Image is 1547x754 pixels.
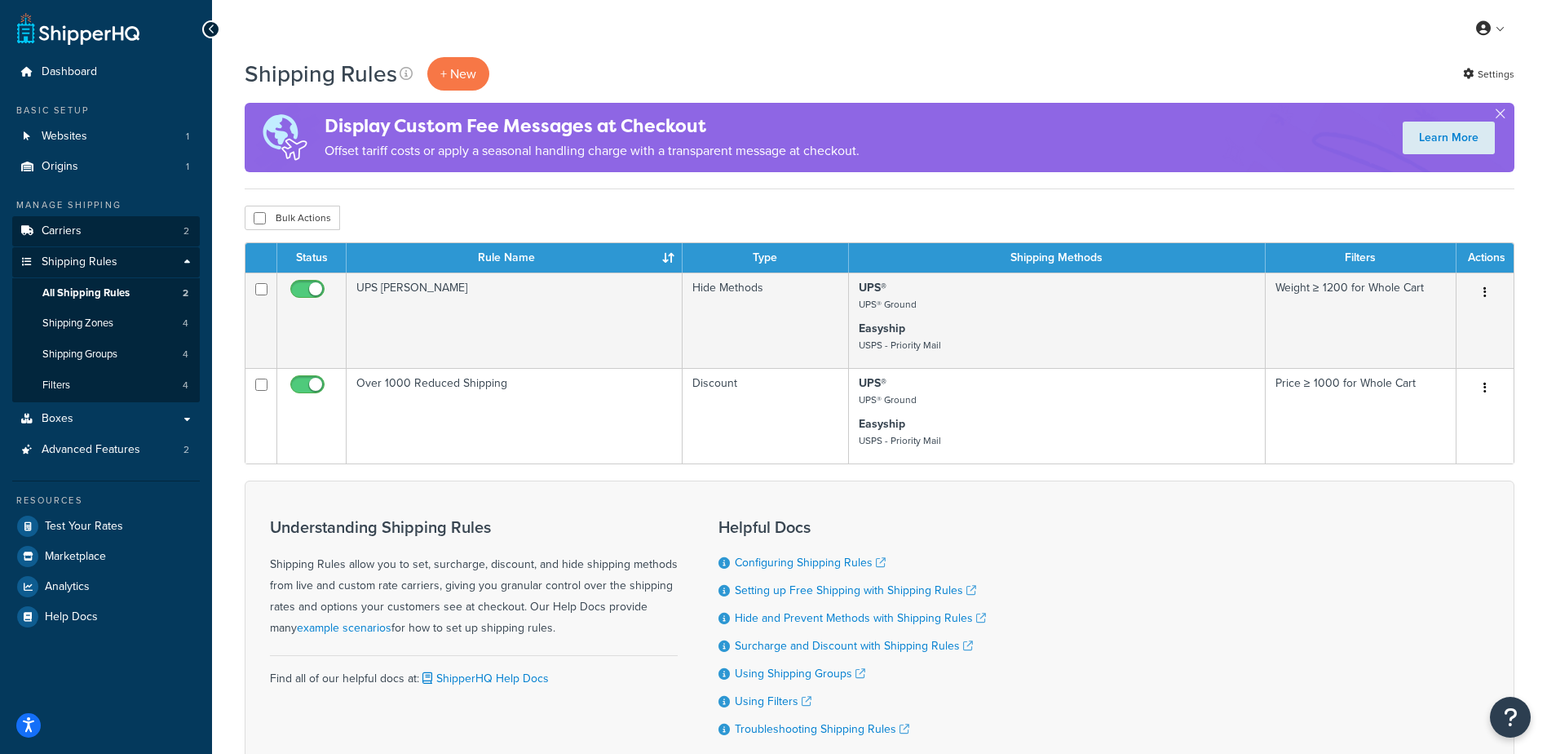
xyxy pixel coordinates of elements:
[297,619,391,636] a: example scenarios
[12,152,200,182] li: Origins
[735,637,973,654] a: Surcharge and Discount with Shipping Rules
[859,320,905,337] strong: Easyship
[12,494,200,508] div: Resources
[683,368,849,463] td: Discount
[183,224,189,238] span: 2
[718,518,986,536] h3: Helpful Docs
[427,57,489,91] p: + New
[45,580,90,594] span: Analytics
[12,308,200,339] li: Shipping Zones
[12,370,200,401] li: Filters
[12,339,200,370] a: Shipping Groups 4
[12,122,200,152] li: Websites
[735,610,986,627] a: Hide and Prevent Methods with Shipping Rules
[859,415,905,432] strong: Easyship
[270,518,678,639] div: Shipping Rules allow you to set, surcharge, discount, and hide shipping methods from live and cus...
[859,279,886,296] strong: UPS®
[45,520,123,534] span: Test Your Rates
[1490,697,1531,738] button: Open Resource Center
[12,308,200,339] a: Shipping Zones 4
[183,443,189,457] span: 2
[42,443,140,457] span: Advanced Features
[12,198,200,212] div: Manage Shipping
[245,103,325,172] img: duties-banner-06bc72dcb5fe05cb3f9472aba00be2ae8eb53ab6f0d8bb03d382ba314ac3c341.png
[42,412,73,426] span: Boxes
[42,317,113,330] span: Shipping Zones
[183,317,188,330] span: 4
[859,375,886,392] strong: UPS®
[183,286,188,300] span: 2
[42,224,82,238] span: Carriers
[325,113,860,140] h4: Display Custom Fee Messages at Checkout
[735,665,865,682] a: Using Shipping Groups
[42,255,117,269] span: Shipping Rules
[12,247,200,402] li: Shipping Rules
[12,57,200,87] a: Dashboard
[42,379,70,393] span: Filters
[186,160,189,174] span: 1
[12,339,200,370] li: Shipping Groups
[12,404,200,434] a: Boxes
[12,152,200,182] a: Origins 1
[42,348,117,361] span: Shipping Groups
[270,518,678,536] h3: Understanding Shipping Rules
[42,160,78,174] span: Origins
[735,554,886,571] a: Configuring Shipping Rules
[735,693,811,710] a: Using Filters
[347,243,683,273] th: Rule Name : activate to sort column ascending
[1456,243,1514,273] th: Actions
[859,297,917,312] small: UPS® Ground
[683,273,849,368] td: Hide Methods
[1266,273,1456,368] td: Weight ≥ 1200 for Whole Cart
[277,243,347,273] th: Status
[12,122,200,152] a: Websites 1
[347,273,683,368] td: UPS [PERSON_NAME]
[849,243,1266,273] th: Shipping Methods
[245,58,397,90] h1: Shipping Rules
[12,278,200,308] a: All Shipping Rules 2
[859,338,941,353] small: USPS - Priority Mail
[186,130,189,144] span: 1
[1266,368,1456,463] td: Price ≥ 1000 for Whole Cart
[183,379,188,393] span: 4
[325,140,860,162] p: Offset tariff costs or apply a seasonal handling charge with a transparent message at checkout.
[12,512,200,541] a: Test Your Rates
[12,572,200,601] a: Analytics
[12,435,200,465] li: Advanced Features
[859,393,917,407] small: UPS® Ground
[735,582,976,599] a: Setting up Free Shipping with Shipping Rules
[42,130,87,144] span: Websites
[12,216,200,246] li: Carriers
[1403,122,1495,154] a: Learn More
[12,542,200,571] a: Marketplace
[735,721,909,738] a: Troubleshooting Shipping Rules
[12,435,200,465] a: Advanced Features 2
[347,368,683,463] td: Over 1000 Reduced Shipping
[270,655,678,690] div: Find all of our helpful docs at:
[419,670,549,687] a: ShipperHQ Help Docs
[1266,243,1456,273] th: Filters
[12,370,200,401] a: Filters 4
[42,65,97,79] span: Dashboard
[12,602,200,632] a: Help Docs
[42,286,130,300] span: All Shipping Rules
[12,104,200,118] div: Basic Setup
[683,243,849,273] th: Type
[17,12,139,45] a: ShipperHQ Home
[245,206,340,230] button: Bulk Actions
[12,278,200,308] li: All Shipping Rules
[1463,63,1514,86] a: Settings
[183,348,188,361] span: 4
[859,433,941,448] small: USPS - Priority Mail
[12,247,200,277] a: Shipping Rules
[45,610,98,624] span: Help Docs
[12,216,200,246] a: Carriers 2
[45,550,106,564] span: Marketplace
